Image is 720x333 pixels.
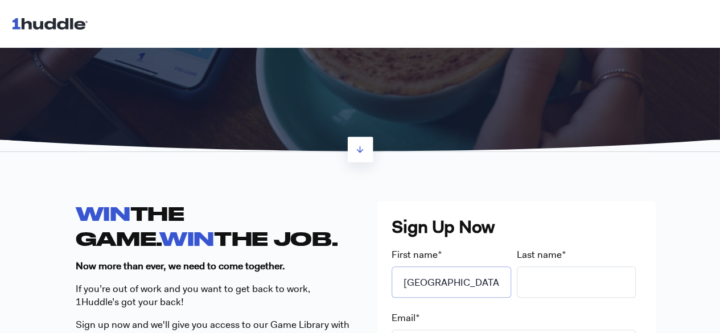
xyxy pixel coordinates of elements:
span: If you’re out of work and you want to get back to work, 1Huddle’s got your back! [76,282,310,309]
h3: Sign Up Now [392,215,641,239]
span: Email [392,311,415,324]
strong: THE GAME. THE JOB. [76,202,338,249]
strong: Now more than ever, we need to come together. [76,260,285,272]
span: Last name [517,248,562,261]
span: First name [392,248,438,261]
img: 1huddle [11,13,93,34]
span: WIN [159,227,214,249]
span: WIN [76,202,130,224]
